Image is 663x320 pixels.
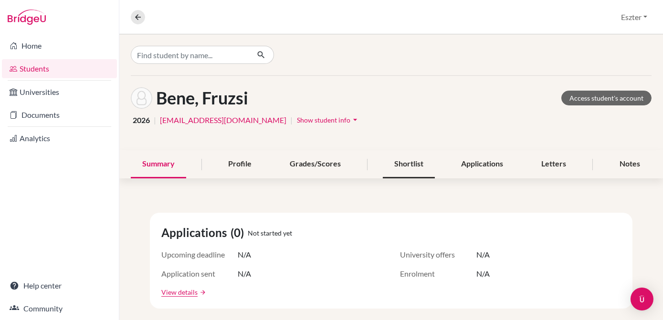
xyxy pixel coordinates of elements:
[278,150,352,178] div: Grades/Scores
[476,268,490,279] span: N/A
[217,150,263,178] div: Profile
[131,87,152,109] img: Fruzsi Bene's avatar
[238,268,251,279] span: N/A
[617,8,652,26] button: Eszter
[238,249,251,260] span: N/A
[2,59,117,78] a: Students
[131,150,186,178] div: Summary
[350,115,360,124] i: arrow_drop_down
[2,83,117,102] a: Universities
[248,228,292,238] span: Not started yet
[400,249,476,260] span: University offers
[296,113,360,127] button: Show student infoarrow_drop_down
[608,150,652,178] div: Notes
[530,150,578,178] div: Letters
[2,129,117,148] a: Analytics
[161,268,238,279] span: Application sent
[2,105,117,124] a: Documents
[290,114,293,126] span: |
[161,249,238,260] span: Upcoming deadline
[131,46,249,64] input: Find student by name...
[231,224,248,241] span: (0)
[198,289,206,296] a: arrow_forward
[2,276,117,295] a: Help center
[561,91,652,105] a: Access student's account
[400,268,476,279] span: Enrolment
[297,116,350,124] span: Show student info
[2,299,117,318] a: Community
[8,10,46,25] img: Bridge-U
[450,150,515,178] div: Applications
[154,114,156,126] span: |
[156,88,248,108] h1: Bene, Fruzsi
[161,287,198,297] a: View details
[161,224,231,241] span: Applications
[133,114,150,126] span: 2026
[476,249,490,260] span: N/A
[631,288,653,310] div: Open Intercom Messenger
[160,114,286,126] a: [EMAIL_ADDRESS][DOMAIN_NAME]
[383,150,435,178] div: Shortlist
[2,36,117,55] a: Home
